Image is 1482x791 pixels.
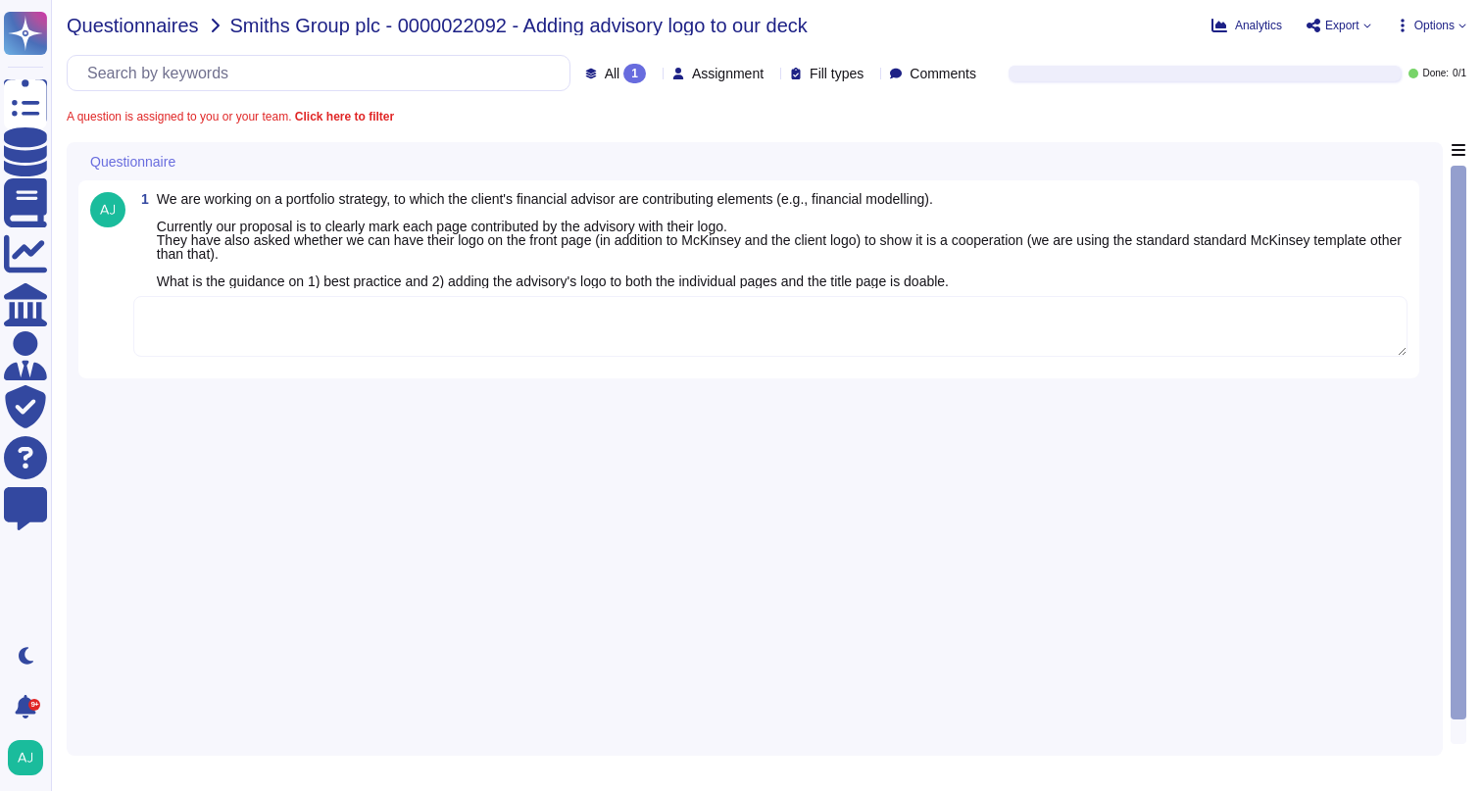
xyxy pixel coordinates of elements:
[67,16,199,35] span: Questionnaires
[67,111,394,123] span: A question is assigned to you or your team.
[1422,69,1449,78] span: Done:
[4,736,57,779] button: user
[28,699,40,711] div: 9+
[157,191,1402,289] span: We are working on a portfolio strategy, to which the client's financial advisor are contributing ...
[90,192,125,227] img: user
[810,67,864,80] span: Fill types
[90,155,175,169] span: Questionnaire
[1211,18,1282,33] button: Analytics
[623,64,646,83] div: 1
[692,67,764,80] span: Assignment
[77,56,569,90] input: Search by keywords
[133,192,149,206] span: 1
[605,67,620,80] span: All
[8,740,43,775] img: user
[1453,69,1466,78] span: 0 / 1
[1325,20,1359,31] span: Export
[230,16,808,35] span: Smiths Group plc - 0000022092 - Adding advisory logo to our deck
[291,110,394,124] b: Click here to filter
[910,67,976,80] span: Comments
[1235,20,1282,31] span: Analytics
[1414,20,1455,31] span: Options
